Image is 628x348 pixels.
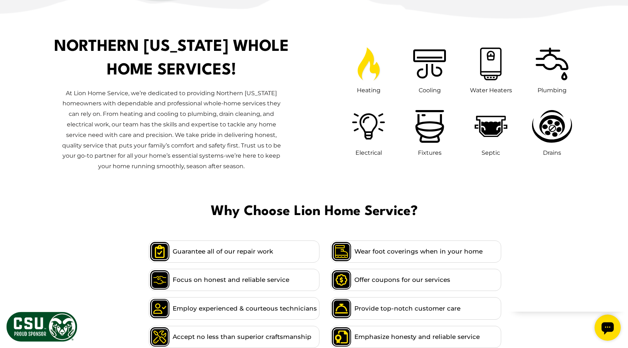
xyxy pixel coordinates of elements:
[58,88,284,172] p: At Lion Home Service, we’re dedicated to providing Northern [US_STATE] homeowners with dependable...
[354,247,483,256] span: Wear foot coverings when in your home
[528,106,576,158] a: Drains
[173,332,311,342] span: Accept no less than superior craftsmanship
[419,87,441,94] span: Cooling
[543,149,561,156] span: Drains
[354,275,450,285] span: Offer coupons for our services
[482,149,500,156] span: Septic
[349,106,389,158] a: Electrical
[354,44,383,96] a: Heating
[532,44,572,96] a: Plumbing
[173,247,273,256] span: Guarantee all of our repair work
[418,149,442,156] span: Fixtures
[53,35,290,82] h1: Northern [US_STATE] Whole Home Services!
[470,44,512,96] a: Water Heaters
[538,87,567,94] span: Plumbing
[355,149,382,156] span: Electrical
[5,311,78,343] img: CSU Sponsor Badge
[354,332,480,342] span: Emphasize honesty and reliable service
[173,304,317,313] span: Employ experienced & courteous technicians
[471,106,511,158] a: Septic
[354,304,460,313] span: Provide top-notch customer care
[470,87,512,94] span: Water Heaters
[97,3,124,29] div: Open chat widget
[410,44,450,96] a: Cooling
[412,106,448,158] a: Fixtures
[173,275,289,285] span: Focus on honest and reliable service
[357,87,381,94] span: Heating
[6,201,622,223] span: Why Choose Lion Home Service?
